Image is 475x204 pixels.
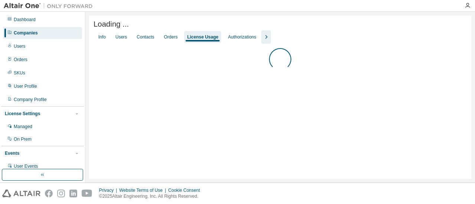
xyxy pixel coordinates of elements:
[14,43,25,49] div: Users
[14,124,32,130] div: Managed
[14,83,37,89] div: User Profile
[14,57,27,63] div: Orders
[168,187,204,193] div: Cookie Consent
[2,190,40,197] img: altair_logo.svg
[45,190,53,197] img: facebook.svg
[14,70,25,76] div: SKUs
[57,190,65,197] img: instagram.svg
[5,150,19,156] div: Events
[164,34,178,40] div: Orders
[14,136,32,142] div: On Prem
[14,17,36,23] div: Dashboard
[4,2,96,10] img: Altair One
[14,30,38,36] div: Companies
[98,34,106,40] div: Info
[94,20,129,29] span: Loading ...
[99,193,204,200] p: © 2025 Altair Engineering, Inc. All Rights Reserved.
[137,34,154,40] div: Contacts
[99,187,119,193] div: Privacy
[82,190,92,197] img: youtube.svg
[115,34,127,40] div: Users
[119,187,168,193] div: Website Terms of Use
[14,163,38,169] div: User Events
[187,34,218,40] div: License Usage
[5,111,40,117] div: License Settings
[69,190,77,197] img: linkedin.svg
[14,97,47,103] div: Company Profile
[228,34,256,40] div: Authorizations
